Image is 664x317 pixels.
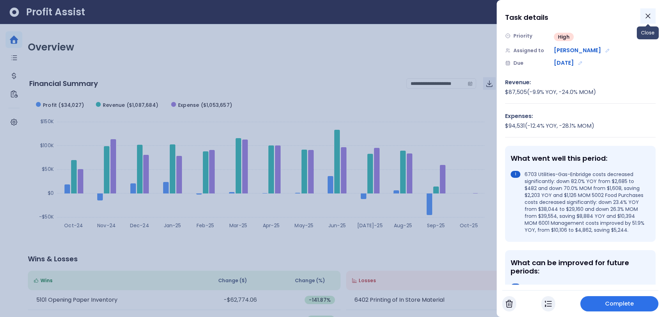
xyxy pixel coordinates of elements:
button: Edit due date [577,59,584,67]
span: [PERSON_NAME] [554,46,601,55]
button: Edit assignment [604,47,611,54]
div: What went well this period: [511,154,647,163]
span: [DATE] [554,59,574,67]
button: Complete [580,296,658,311]
span: Due [513,60,524,67]
div: Revenue: [505,78,656,87]
img: Cancel Task [506,300,513,308]
img: In Progress [545,300,552,308]
li: 6703 Utilities-Gas-Enbridge costs decreased significantly: down 82.0% YOY from $2,685 to $482 and... [511,171,647,233]
span: High [558,33,570,40]
div: Expenses: [505,112,656,120]
div: Close [637,26,659,39]
div: $ 87,505 ( -9.9 % YOY, -24.0 % MOM) [505,88,656,96]
button: Close [640,8,656,24]
div: What can be improved for future periods: [511,259,647,275]
span: Complete [605,300,634,308]
span: Priority [513,32,532,40]
h1: Task details [505,11,548,24]
div: $ 94,531 ( -12.4 % YOY, -28.1 % MOM) [505,122,656,130]
span: Assigned to [513,47,544,54]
